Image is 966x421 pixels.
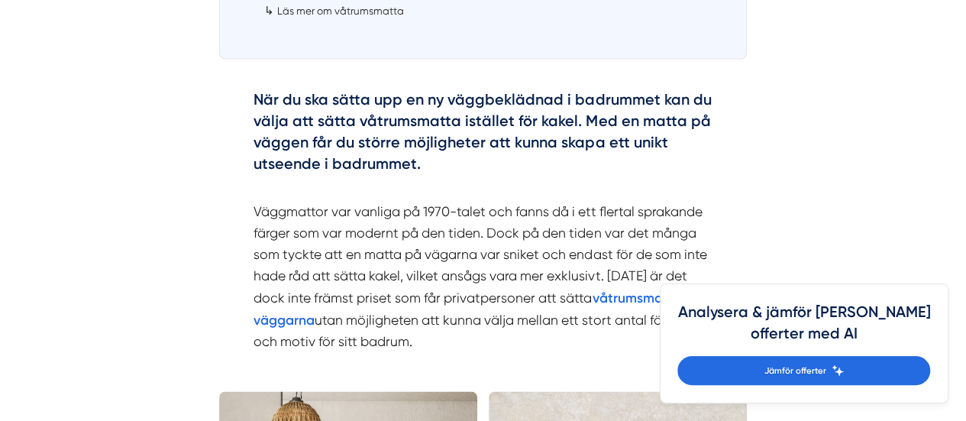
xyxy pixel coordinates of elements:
[254,180,712,352] p: Väggmattor var vanliga på 1970-talet och fanns då i ett flertal sprakande färger som var modernt ...
[764,364,825,377] span: Jämför offerter
[254,89,712,180] h4: När du ska sätta upp en ny väggbeklädnad i badrummet kan du välja att sätta våtrumsmatta istället...
[264,4,274,18] span: ↳
[254,290,701,327] strong: våtrumsmatta på väggarna
[254,290,701,327] a: våtrumsmatta på väggarna
[677,302,930,356] h4: Analysera & jämför [PERSON_NAME] offerter med AI
[277,5,404,17] a: Läs mer om våtrumsmatta
[677,356,930,385] a: Jämför offerter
